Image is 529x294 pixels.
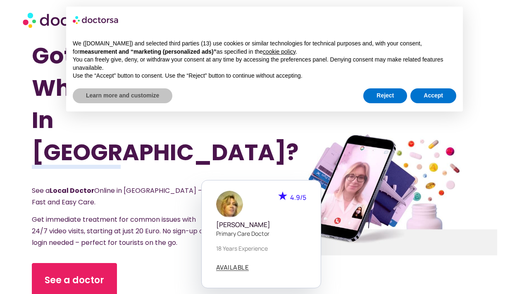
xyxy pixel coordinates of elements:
span: See a doctor [45,274,104,287]
p: We ([DOMAIN_NAME]) and selected third parties (13) use cookies or similar technologies for techni... [73,40,456,56]
h5: [PERSON_NAME] [216,221,306,229]
span: See a Online in [GEOGRAPHIC_DATA] – Fast and Easy Care. [32,186,202,207]
span: 4.9/5 [290,193,306,202]
button: Reject [363,88,407,103]
img: logo [73,13,119,26]
p: You can freely give, deny, or withdraw your consent at any time by accessing the preferences pane... [73,56,456,72]
strong: Local Doctor [50,186,94,195]
p: 18 years experience [216,244,306,253]
p: Primary care doctor [216,229,306,238]
a: cookie policy [263,48,295,55]
p: Use the “Accept” button to consent. Use the “Reject” button to continue without accepting. [73,72,456,80]
a: AVAILABLE [216,264,249,271]
span: Get immediate treatment for common issues with 24/7 video visits, starting at just 20 Euro. No si... [32,215,206,247]
h1: Got Sick While Traveling In [GEOGRAPHIC_DATA]? [32,40,230,168]
strong: measurement and “marketing (personalized ads)” [79,48,216,55]
button: Accept [410,88,456,103]
button: Learn more and customize [73,88,172,103]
